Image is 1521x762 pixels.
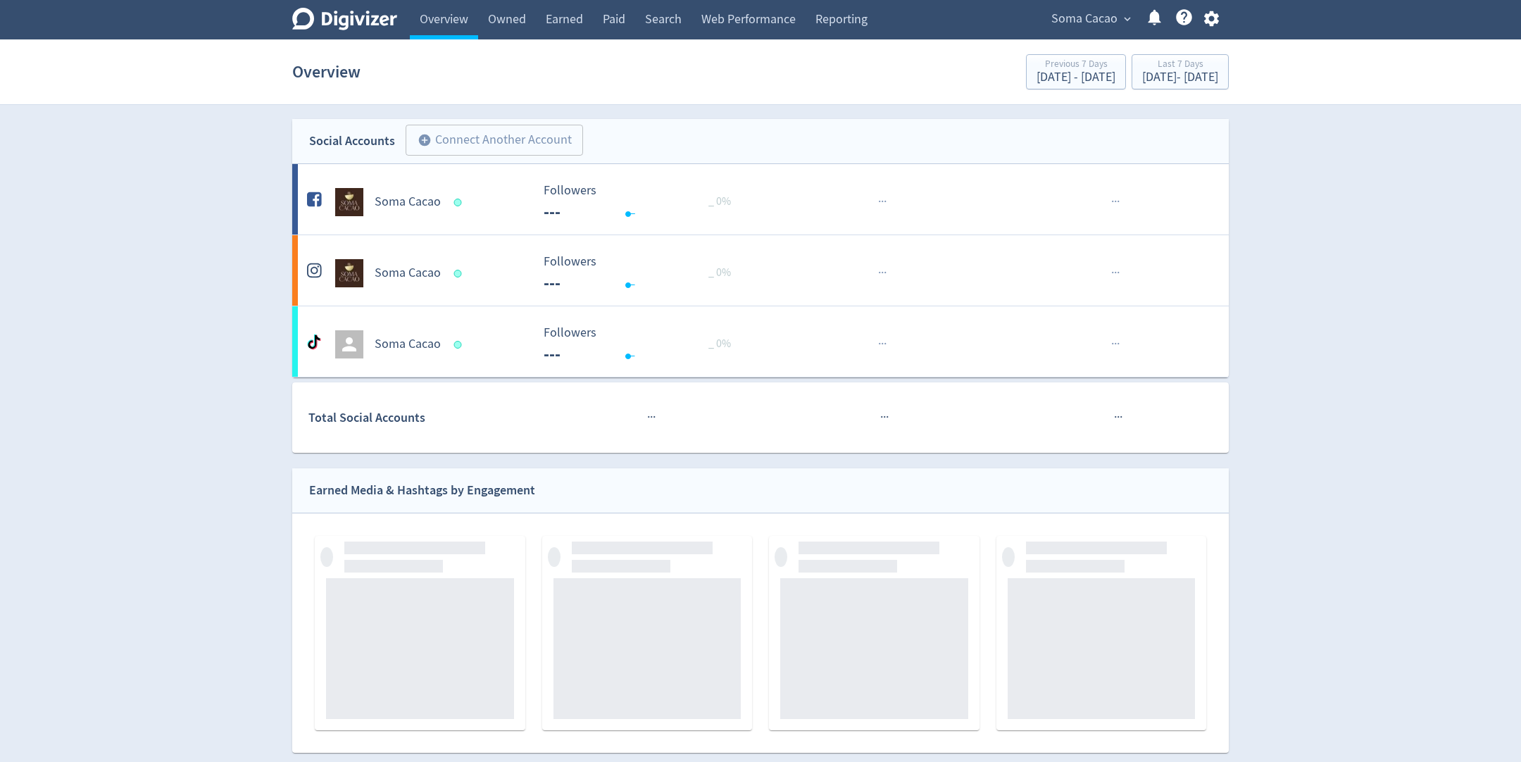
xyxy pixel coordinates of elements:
span: · [883,408,886,426]
h5: Soma Cacao [375,265,441,282]
a: Connect Another Account [395,127,583,156]
h1: Overview [292,49,361,94]
svg: Followers --- [537,184,748,221]
svg: Followers --- [537,255,748,292]
span: · [1120,408,1122,426]
h5: Soma Cacao [375,336,441,353]
div: [DATE] - [DATE] [1142,71,1218,84]
span: · [881,264,884,282]
span: · [1111,335,1114,353]
span: expand_more [1121,13,1134,25]
span: _ 0% [708,194,731,208]
span: · [1111,264,1114,282]
span: · [878,264,881,282]
span: Data last synced: 15 Sep 2025, 7:01pm (AEST) [454,199,466,206]
div: [DATE] - [DATE] [1037,71,1115,84]
svg: Followers --- [537,326,748,363]
a: Soma Cacao undefinedSoma Cacao Followers --- Followers --- _ 0%······ [292,164,1229,235]
button: Connect Another Account [406,125,583,156]
span: add_circle [418,133,432,147]
span: · [878,335,881,353]
div: Last 7 Days [1142,59,1218,71]
span: · [1111,193,1114,211]
span: · [1117,408,1120,426]
span: · [647,408,650,426]
span: · [1114,264,1117,282]
span: · [1114,193,1117,211]
span: Data last synced: 15 Sep 2025, 7:01pm (AEST) [454,270,466,277]
a: Soma Cacao undefinedSoma Cacao Followers --- Followers --- _ 0%······ [292,235,1229,306]
span: _ 0% [708,266,731,280]
span: · [1114,335,1117,353]
div: Earned Media & Hashtags by Engagement [309,480,535,501]
span: · [880,408,883,426]
span: Soma Cacao [1051,8,1118,30]
button: Soma Cacao [1046,8,1134,30]
span: · [1114,408,1117,426]
span: · [881,335,884,353]
button: Last 7 Days[DATE]- [DATE] [1132,54,1229,89]
span: · [650,408,653,426]
span: · [884,193,887,211]
span: · [1117,335,1120,353]
span: · [886,408,889,426]
span: _ 0% [708,337,731,351]
img: Soma Cacao undefined [335,259,363,287]
span: · [1117,193,1120,211]
a: Soma Cacao Followers --- Followers --- _ 0%······ [292,306,1229,377]
span: Data last synced: 15 Sep 2025, 10:02pm (AEST) [454,341,466,349]
button: Previous 7 Days[DATE] - [DATE] [1026,54,1126,89]
span: · [884,335,887,353]
div: Total Social Accounts [308,408,533,428]
span: · [878,193,881,211]
div: Social Accounts [309,131,395,151]
span: · [653,408,656,426]
img: Soma Cacao undefined [335,188,363,216]
span: · [881,193,884,211]
span: · [1117,264,1120,282]
div: Previous 7 Days [1037,59,1115,71]
span: · [884,264,887,282]
h5: Soma Cacao [375,194,441,211]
